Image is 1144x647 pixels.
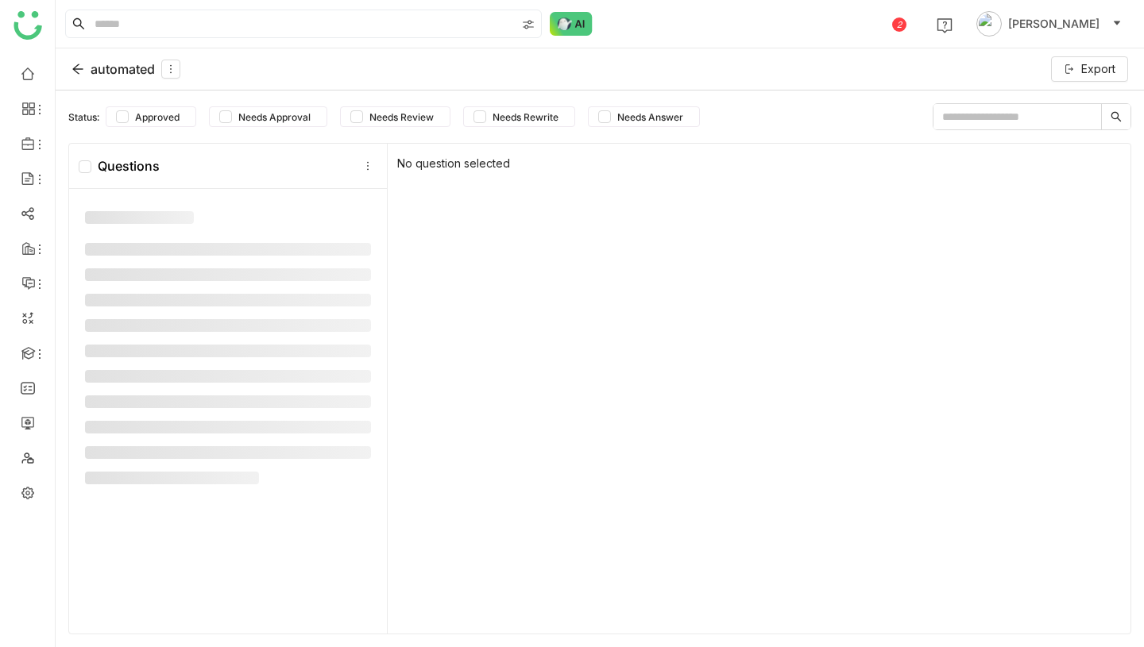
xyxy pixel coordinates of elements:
div: automated [71,60,180,79]
button: Export [1051,56,1128,82]
button: [PERSON_NAME] [973,11,1125,37]
img: help.svg [937,17,953,33]
div: No question selected [388,144,1130,634]
span: Approved [129,111,186,123]
div: Questions [79,158,160,174]
span: Export [1081,60,1115,78]
img: avatar [976,11,1002,37]
div: 2 [892,17,906,32]
img: ask-buddy-normal.svg [550,12,593,36]
div: Status: [68,111,99,123]
span: Needs Approval [232,111,317,123]
span: Needs Rewrite [486,111,565,123]
img: logo [14,11,42,40]
span: Needs Answer [611,111,690,123]
img: search-type.svg [522,18,535,31]
span: Needs Review [363,111,440,123]
span: [PERSON_NAME] [1008,15,1100,33]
